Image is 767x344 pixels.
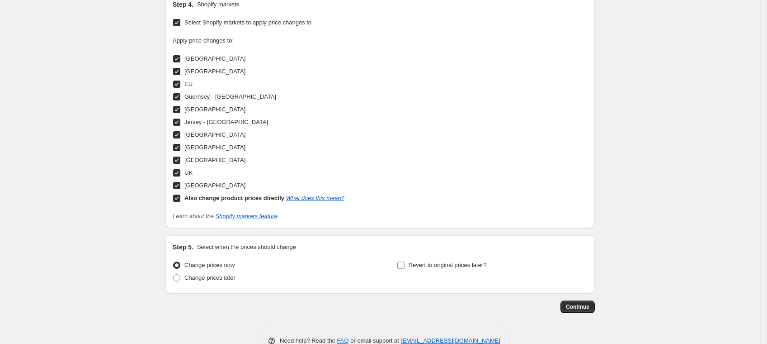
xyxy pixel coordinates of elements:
span: Need help? Read the [280,337,337,344]
a: [EMAIL_ADDRESS][DOMAIN_NAME] [401,337,500,344]
span: [GEOGRAPHIC_DATA] [184,131,245,138]
span: Continue [566,303,589,311]
p: Select when the prices should change [197,243,296,252]
span: [GEOGRAPHIC_DATA] [184,106,245,113]
span: [GEOGRAPHIC_DATA] [184,157,245,163]
span: EU [184,81,193,87]
span: [GEOGRAPHIC_DATA] [184,182,245,189]
h2: Step 5. [173,243,193,252]
a: Shopify markets feature [216,213,278,220]
span: or email support at [349,337,401,344]
span: Apply price changes to: [173,37,234,44]
a: What does this mean? [286,195,344,201]
span: Change prices now [184,262,235,268]
span: Revert to original prices later? [409,262,487,268]
span: Jersey - [GEOGRAPHIC_DATA] [184,119,268,125]
span: Select Shopify markets to apply price changes to [184,19,311,26]
span: [GEOGRAPHIC_DATA] [184,68,245,75]
span: UK [184,169,193,176]
a: FAQ [337,337,349,344]
i: Learn about the [173,213,278,220]
span: [GEOGRAPHIC_DATA] [184,55,245,62]
b: Also change product prices directly [184,195,284,201]
span: [GEOGRAPHIC_DATA] [184,144,245,151]
button: Continue [560,301,595,313]
span: Guernsey - [GEOGRAPHIC_DATA] [184,93,276,100]
span: Change prices later [184,274,235,281]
